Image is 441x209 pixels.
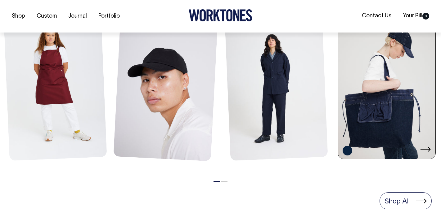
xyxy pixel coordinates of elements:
[9,11,28,21] a: Shop
[66,11,89,21] a: Journal
[34,11,59,21] a: Custom
[113,11,218,161] img: Blank Dad Cap
[96,11,122,21] a: Portfolio
[224,11,328,161] img: Unstructured Blazer
[422,13,429,20] span: 0
[3,11,107,161] img: Mo Apron
[359,11,394,21] a: Contact Us
[400,11,432,21] a: Your Bill0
